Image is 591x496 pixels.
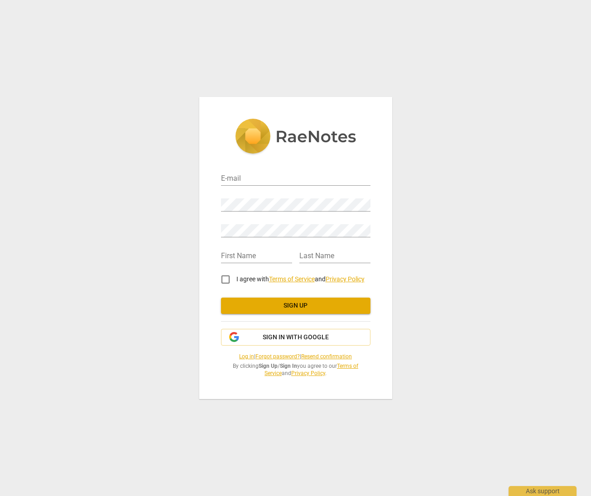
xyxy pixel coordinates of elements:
a: Resend confirmation [301,353,352,360]
span: By clicking / you agree to our and . [221,362,370,377]
span: I agree with and [236,275,365,283]
a: Log in [239,353,254,360]
button: Sign in with Google [221,329,370,346]
img: 5ac2273c67554f335776073100b6d88f.svg [235,119,356,156]
span: Sign up [228,301,363,310]
div: Ask support [509,486,577,496]
a: Privacy Policy [291,370,325,376]
a: Terms of Service [269,275,315,283]
b: Sign In [280,363,297,369]
span: Sign in with Google [263,333,329,342]
a: Privacy Policy [326,275,365,283]
a: Forgot password? [255,353,300,360]
span: | | [221,353,370,361]
b: Sign Up [259,363,278,369]
button: Sign up [221,298,370,314]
